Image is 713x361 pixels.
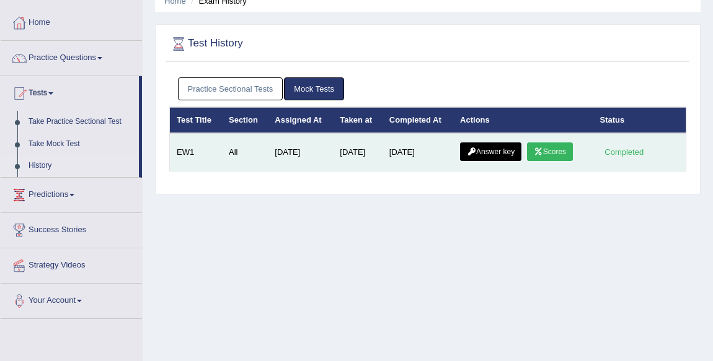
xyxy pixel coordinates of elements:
td: [DATE] [333,133,383,172]
th: Section [222,107,268,133]
a: Mock Tests [284,77,344,100]
a: Take Practice Sectional Test [23,111,139,133]
td: [DATE] [383,133,453,172]
th: Test Title [170,107,222,133]
a: Scores [527,142,573,161]
a: Strategy Videos [1,248,142,279]
h2: Test History [169,35,490,53]
a: Your Account [1,284,142,315]
a: Home [1,6,142,37]
a: Practice Questions [1,41,142,72]
a: Practice Sectional Tests [178,77,283,100]
th: Taken at [333,107,383,133]
a: Answer key [460,142,521,161]
th: Assigned At [268,107,333,133]
th: Actions [453,107,593,133]
a: Predictions [1,178,142,209]
td: EW1 [170,133,222,172]
a: History [23,155,139,177]
th: Completed At [383,107,453,133]
div: Completed [600,146,649,159]
td: All [222,133,268,172]
a: Tests [1,76,139,107]
a: Success Stories [1,213,142,244]
th: Status [593,107,686,133]
a: Take Mock Test [23,133,139,155]
td: [DATE] [268,133,333,172]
